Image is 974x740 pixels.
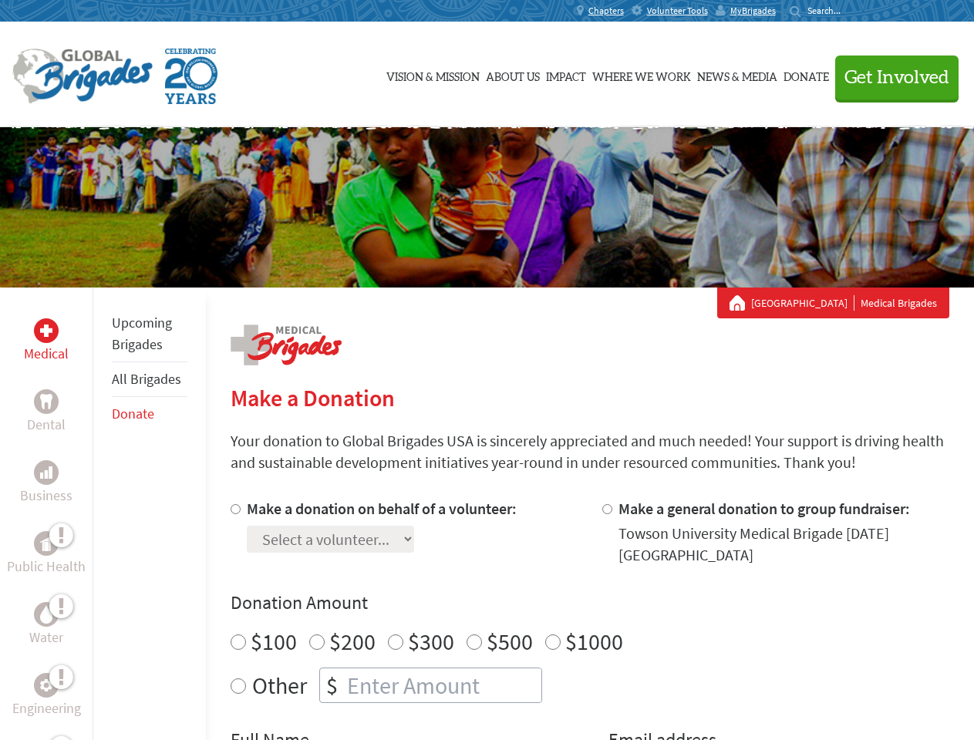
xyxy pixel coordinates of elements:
[27,414,66,436] p: Dental
[112,306,187,362] li: Upcoming Brigades
[34,531,59,556] div: Public Health
[344,668,541,702] input: Enter Amount
[320,668,344,702] div: $
[12,698,81,719] p: Engineering
[40,536,52,551] img: Public Health
[647,5,708,17] span: Volunteer Tools
[751,295,854,311] a: [GEOGRAPHIC_DATA]
[231,590,949,615] h4: Donation Amount
[24,318,69,365] a: MedicalMedical
[27,389,66,436] a: DentalDental
[844,69,949,87] span: Get Involved
[12,49,153,104] img: Global Brigades Logo
[807,5,851,16] input: Search...
[386,36,480,113] a: Vision & Mission
[112,397,187,431] li: Donate
[247,499,517,518] label: Make a donation on behalf of a volunteer:
[112,370,181,388] a: All Brigades
[7,531,86,577] a: Public HealthPublic Health
[40,466,52,479] img: Business
[29,627,63,648] p: Water
[112,314,172,353] a: Upcoming Brigades
[112,362,187,397] li: All Brigades
[40,325,52,337] img: Medical
[24,343,69,365] p: Medical
[588,5,624,17] span: Chapters
[487,627,533,656] label: $500
[34,460,59,485] div: Business
[835,55,959,99] button: Get Involved
[20,460,72,506] a: BusinessBusiness
[231,384,949,412] h2: Make a Donation
[730,295,937,311] div: Medical Brigades
[618,499,910,518] label: Make a general donation to group fundraiser:
[329,627,376,656] label: $200
[231,430,949,473] p: Your donation to Global Brigades USA is sincerely appreciated and much needed! Your support is dr...
[618,523,949,566] div: Towson University Medical Brigade [DATE] [GEOGRAPHIC_DATA]
[408,627,454,656] label: $300
[20,485,72,506] p: Business
[7,556,86,577] p: Public Health
[34,602,59,627] div: Water
[165,49,217,104] img: Global Brigades Celebrating 20 Years
[565,627,623,656] label: $1000
[12,673,81,719] a: EngineeringEngineering
[730,5,776,17] span: MyBrigades
[40,394,52,409] img: Dental
[34,318,59,343] div: Medical
[784,36,829,113] a: Donate
[697,36,777,113] a: News & Media
[40,605,52,623] img: Water
[546,36,586,113] a: Impact
[231,325,342,365] img: logo-medical.png
[112,405,154,422] a: Donate
[486,36,540,113] a: About Us
[592,36,691,113] a: Where We Work
[34,673,59,698] div: Engineering
[40,679,52,691] img: Engineering
[29,602,63,648] a: WaterWater
[34,389,59,414] div: Dental
[252,668,307,703] label: Other
[251,627,297,656] label: $100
